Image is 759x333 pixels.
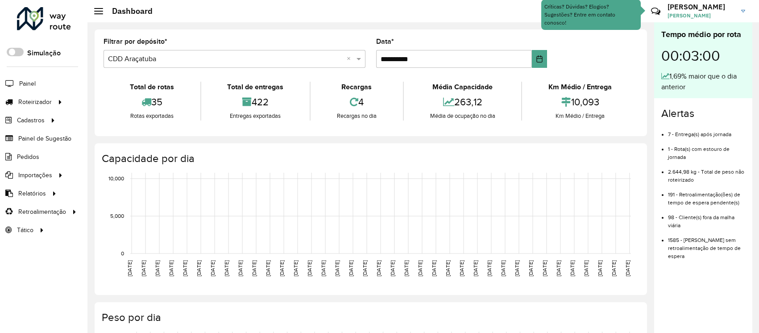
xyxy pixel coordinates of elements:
[279,260,285,276] text: [DATE]
[569,260,575,276] text: [DATE]
[524,112,636,121] div: Km Médio / Entrega
[27,48,61,58] label: Simulação
[313,112,401,121] div: Recargas no dia
[210,260,216,276] text: [DATE]
[406,92,519,112] div: 263,12
[661,41,745,71] div: 00:03:00
[320,260,326,276] text: [DATE]
[403,260,409,276] text: [DATE]
[106,82,198,92] div: Total de rotas
[110,213,124,219] text: 5,000
[17,225,33,235] span: Tático
[459,260,465,276] text: [DATE]
[106,92,198,112] div: 35
[313,82,401,92] div: Recargas
[661,71,745,92] div: 1,69% maior que o dia anterior
[668,207,745,229] li: 98 - Cliente(s) fora da malha viária
[362,260,368,276] text: [DATE]
[265,260,271,276] text: [DATE]
[417,260,423,276] text: [DATE]
[500,260,506,276] text: [DATE]
[313,92,401,112] div: 4
[168,260,174,276] text: [DATE]
[445,260,451,276] text: [DATE]
[431,260,437,276] text: [DATE]
[625,260,630,276] text: [DATE]
[390,260,395,276] text: [DATE]
[18,171,52,180] span: Importações
[668,229,745,260] li: 1585 - [PERSON_NAME] sem retroalimentação de tempo de espera
[203,92,308,112] div: 422
[473,260,478,276] text: [DATE]
[121,250,124,256] text: 0
[661,29,745,41] div: Tempo médio por rota
[108,175,124,181] text: 10,000
[668,161,745,184] li: 2.644,98 kg - Total de peso não roteirizado
[376,36,394,47] label: Data
[646,2,665,21] a: Contato Rápido
[127,260,133,276] text: [DATE]
[307,260,312,276] text: [DATE]
[237,260,243,276] text: [DATE]
[104,36,167,47] label: Filtrar por depósito
[348,260,354,276] text: [DATE]
[514,260,520,276] text: [DATE]
[524,92,636,112] div: 10,093
[661,107,745,120] h4: Alertas
[182,260,188,276] text: [DATE]
[154,260,160,276] text: [DATE]
[406,82,519,92] div: Média Capacidade
[18,207,66,216] span: Retroalimentação
[611,260,617,276] text: [DATE]
[17,116,45,125] span: Cadastros
[293,260,299,276] text: [DATE]
[542,260,547,276] text: [DATE]
[17,152,39,162] span: Pedidos
[196,260,202,276] text: [DATE]
[203,112,308,121] div: Entregas exportadas
[486,260,492,276] text: [DATE]
[334,260,340,276] text: [DATE]
[668,184,745,207] li: 191 - Retroalimentação(ões) de tempo de espera pendente(s)
[583,260,589,276] text: [DATE]
[668,124,745,138] li: 7 - Entrega(s) após jornada
[102,311,638,324] h4: Peso por dia
[376,260,382,276] text: [DATE]
[103,6,153,16] h2: Dashboard
[18,189,46,198] span: Relatórios
[224,260,229,276] text: [DATE]
[19,79,36,88] span: Painel
[18,97,52,107] span: Roteirizador
[528,260,534,276] text: [DATE]
[668,3,734,11] h3: [PERSON_NAME]
[406,112,519,121] div: Média de ocupação no dia
[106,112,198,121] div: Rotas exportadas
[668,138,745,161] li: 1 - Rota(s) com estouro de jornada
[251,260,257,276] text: [DATE]
[102,152,638,165] h4: Capacidade por dia
[532,50,547,68] button: Choose Date
[141,260,146,276] text: [DATE]
[668,12,734,20] span: [PERSON_NAME]
[347,54,354,64] span: Clear all
[597,260,603,276] text: [DATE]
[18,134,71,143] span: Painel de Sugestão
[524,82,636,92] div: Km Médio / Entrega
[203,82,308,92] div: Total de entregas
[556,260,561,276] text: [DATE]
